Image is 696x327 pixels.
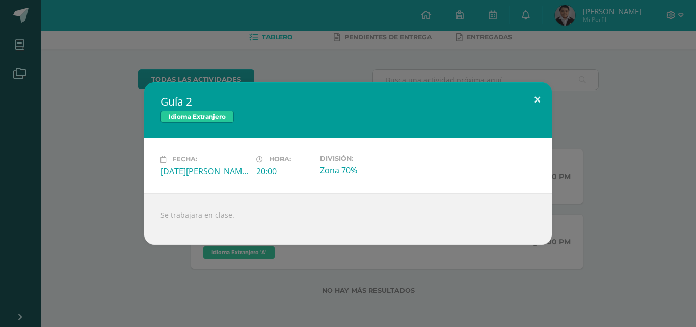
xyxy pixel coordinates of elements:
button: Close (Esc) [523,82,552,117]
div: Zona 70% [320,165,408,176]
span: Idioma Extranjero [160,111,234,123]
div: Se trabajara en clase. [144,193,552,245]
div: [DATE][PERSON_NAME] [160,166,248,177]
h2: Guía 2 [160,94,536,109]
label: División: [320,155,408,162]
div: 20:00 [256,166,312,177]
span: Fecha: [172,156,197,163]
span: Hora: [269,156,291,163]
